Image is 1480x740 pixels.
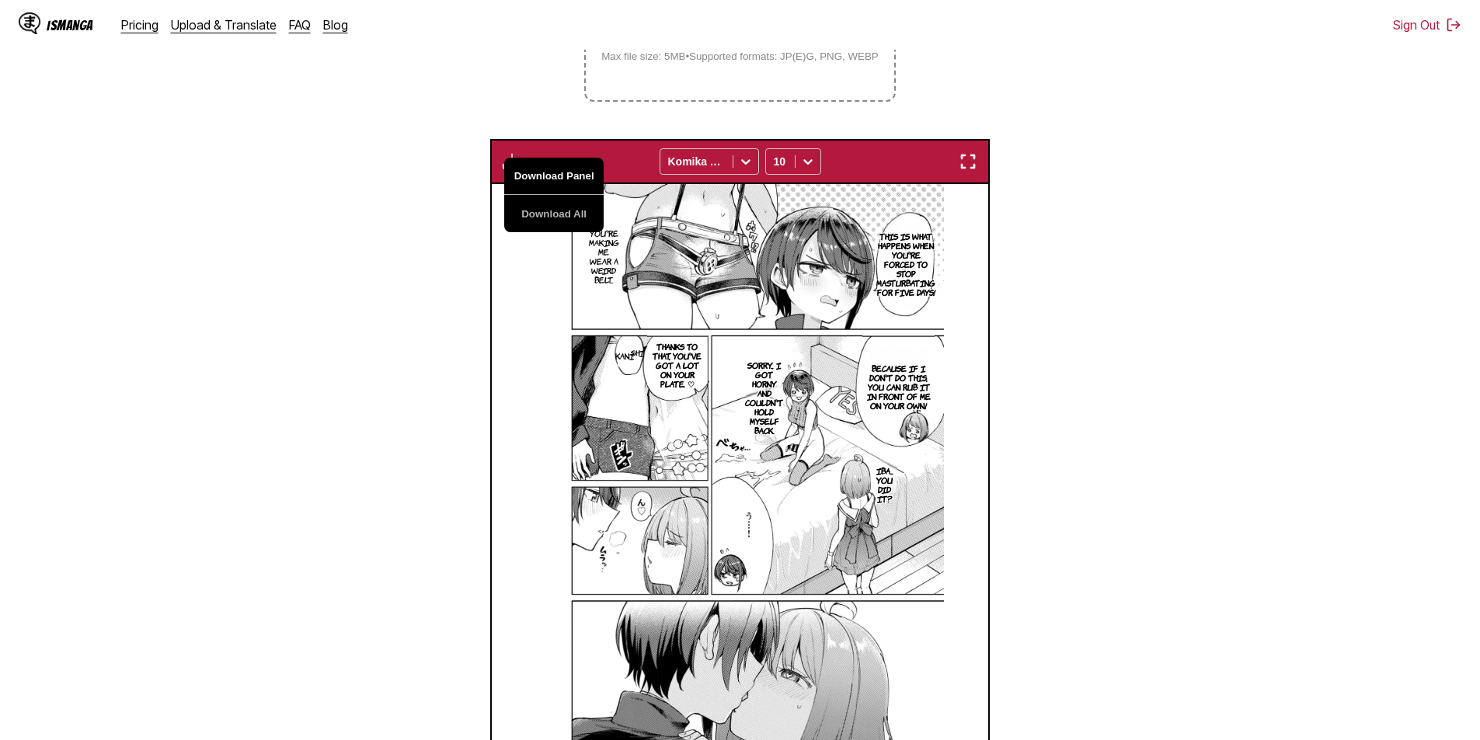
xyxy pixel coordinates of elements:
[872,463,898,506] p: Iba... You did it?
[612,348,637,363] p: Kani
[586,225,622,287] p: You're making me wear a weird belt...
[647,339,707,391] p: Thanks to that, you've got a lot on your plate. ♡
[171,17,277,33] a: Upload & Translate
[504,195,604,232] button: Download All
[959,152,977,171] img: Enter fullscreen
[323,17,348,33] a: Blog
[1446,17,1461,33] img: Sign out
[589,50,891,62] small: Max file size: 5MB • Supported formats: JP(E)G, PNG, WEBP
[862,360,935,413] p: Because if I don't do this, you can rub it in front of me on your own!
[504,158,604,195] button: Download Panel
[47,18,93,33] div: IsManga
[742,357,786,438] p: Sorry... I got horny and couldn't hold myself back.
[121,17,158,33] a: Pricing
[873,228,938,300] p: This is what happens when you're forced to stop masturbating for five days!
[289,17,311,33] a: FAQ
[619,345,647,360] p: Tashi
[19,12,121,37] a: IsManga LogoIsManga
[19,12,40,34] img: IsManga Logo
[1393,17,1461,33] button: Sign Out
[503,152,521,171] img: Download translated images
